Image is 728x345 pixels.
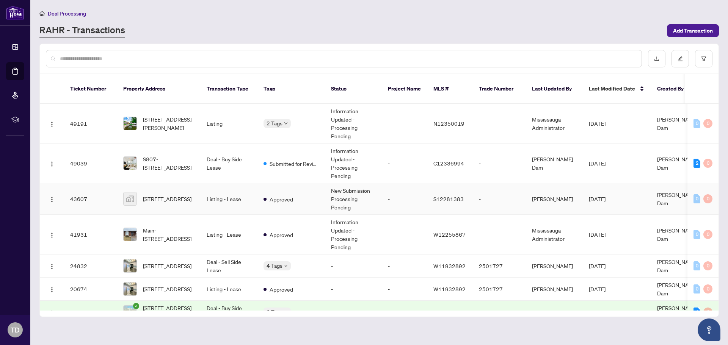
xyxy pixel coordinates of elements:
td: Information Updated - Processing Pending [325,144,382,183]
span: Submitted for Review [270,159,319,168]
span: check-circle [133,303,139,309]
div: 0 [703,159,712,168]
td: - [325,254,382,278]
div: 0 [703,261,712,270]
span: [PERSON_NAME] Dam [657,191,698,206]
div: 0 [693,119,700,128]
button: edit [672,50,689,67]
td: Listing [201,104,257,144]
td: [PERSON_NAME] [526,278,583,301]
span: [DATE] [589,195,606,202]
td: 17446 [64,301,117,324]
td: 2501727 [473,254,526,278]
div: 0 [703,284,712,293]
div: 0 [703,194,712,203]
td: [PERSON_NAME] [526,183,583,215]
div: 0 [693,261,700,270]
th: Last Updated By [526,74,583,104]
img: Logo [49,310,55,316]
td: - [325,278,382,301]
td: 43607 [64,183,117,215]
button: Logo [46,193,58,205]
td: - [382,215,427,254]
td: - [382,144,427,183]
td: Listing - Lease [201,215,257,254]
img: Logo [49,121,55,127]
span: TD [11,325,20,335]
td: 41931 [64,215,117,254]
span: [PERSON_NAME] Dam [657,116,698,131]
th: Created By [651,74,697,104]
button: download [648,50,665,67]
span: [DATE] [589,286,606,292]
td: - [382,301,427,324]
img: thumbnail-img [124,283,136,295]
span: [STREET_ADDRESS] [143,195,191,203]
span: [STREET_ADDRESS] [143,285,191,293]
td: 2501727 [473,278,526,301]
div: 2 [693,159,700,168]
span: [DATE] [589,262,606,269]
button: Open asap [698,318,720,341]
th: Property Address [117,74,201,104]
img: Logo [49,161,55,167]
span: edit [678,56,683,61]
td: - [473,183,526,215]
td: [PERSON_NAME] [526,301,583,324]
button: Logo [46,260,58,272]
a: RAHR - Transactions [39,24,125,37]
div: 0 [703,230,712,239]
button: Logo [46,306,58,318]
td: 49039 [64,144,117,183]
th: Trade Number [473,74,526,104]
button: Add Transaction [667,24,719,37]
img: thumbnail-img [124,259,136,272]
td: Information Updated - Processing Pending [325,215,382,254]
span: download [654,56,659,61]
button: Logo [46,157,58,169]
td: Information Updated - Processing Pending [325,104,382,144]
span: [PERSON_NAME] Dam [657,258,698,273]
td: New Submission - Processing Pending [325,183,382,215]
th: Status [325,74,382,104]
img: thumbnail-img [124,192,136,205]
span: S807-[STREET_ADDRESS] [143,155,195,172]
img: thumbnail-img [124,228,136,241]
span: C12336994 [433,160,464,167]
span: Main-[STREET_ADDRESS] [143,226,195,243]
span: [PERSON_NAME] Dam [657,227,698,242]
td: Deal - Buy Side Lease [201,301,257,324]
span: down [284,122,288,125]
span: 4 Tags [267,261,282,270]
div: 1 [693,308,700,317]
td: 20674 [64,278,117,301]
span: [DATE] [589,309,606,315]
span: [STREET_ADDRESS] [143,262,191,270]
span: N12350019 [433,120,464,127]
td: [PERSON_NAME] [526,254,583,278]
span: [STREET_ADDRESS][PERSON_NAME] [143,304,195,320]
img: Logo [49,264,55,270]
td: - [473,144,526,183]
span: Approved [270,285,293,293]
span: 2 Tags [267,119,282,128]
td: Deal - Buy Side Lease [201,144,257,183]
span: W11932892 [433,262,466,269]
span: [DATE] [589,120,606,127]
td: - [382,254,427,278]
span: Deal Processing [48,10,86,17]
span: down [284,264,288,268]
span: Approved [270,231,293,239]
td: Deal - Sell Side Lease [201,254,257,278]
th: Transaction Type [201,74,257,104]
button: Logo [46,228,58,240]
span: W12255867 [433,231,466,238]
button: Logo [46,283,58,295]
span: home [39,11,45,16]
img: Logo [49,197,55,203]
th: Project Name [382,74,427,104]
span: [DATE] [589,160,606,167]
td: - [473,104,526,144]
td: Mississauga Administrator [526,104,583,144]
td: Mississauga Administrator [526,215,583,254]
